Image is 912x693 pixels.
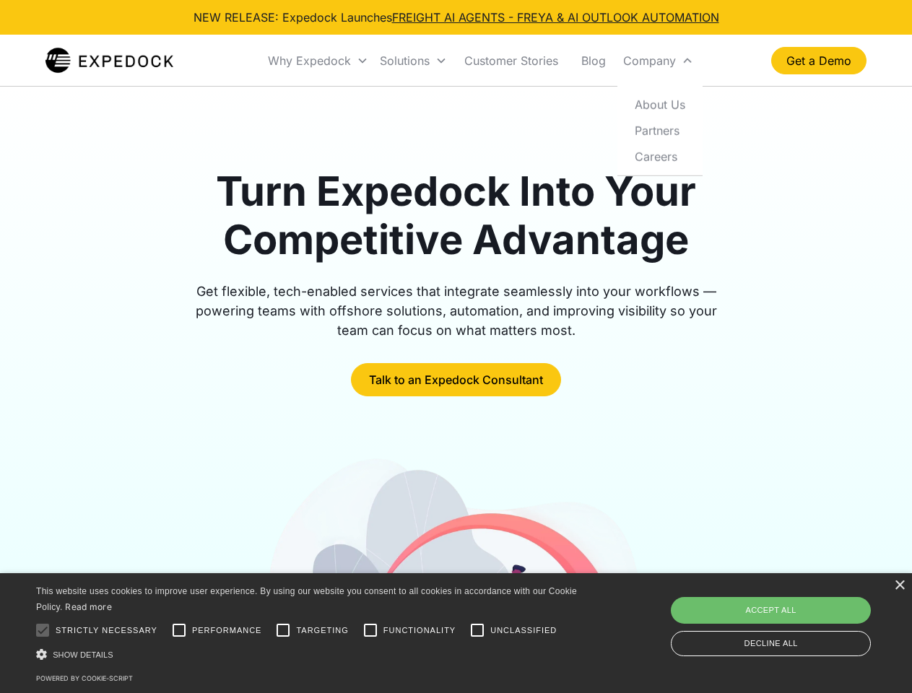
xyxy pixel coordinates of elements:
[36,674,133,682] a: Powered by cookie-script
[623,53,676,68] div: Company
[623,91,697,117] a: About Us
[617,36,699,85] div: Company
[268,53,351,68] div: Why Expedock
[392,10,719,25] a: FREIGHT AI AGENTS - FREYA & AI OUTLOOK AUTOMATION
[65,601,112,612] a: Read more
[36,647,582,662] div: Show details
[262,36,374,85] div: Why Expedock
[383,624,456,637] span: Functionality
[374,36,453,85] div: Solutions
[45,46,173,75] img: Expedock Logo
[771,47,867,74] a: Get a Demo
[56,624,157,637] span: Strictly necessary
[570,36,617,85] a: Blog
[672,537,912,693] iframe: Chat Widget
[490,624,557,637] span: Unclassified
[53,650,113,659] span: Show details
[623,143,697,169] a: Careers
[617,85,703,175] nav: Company
[36,586,577,613] span: This website uses cookies to improve user experience. By using our website you consent to all coo...
[453,36,570,85] a: Customer Stories
[296,624,348,637] span: Targeting
[192,624,262,637] span: Performance
[380,53,430,68] div: Solutions
[623,117,697,143] a: Partners
[45,46,173,75] a: home
[194,9,719,26] div: NEW RELEASE: Expedock Launches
